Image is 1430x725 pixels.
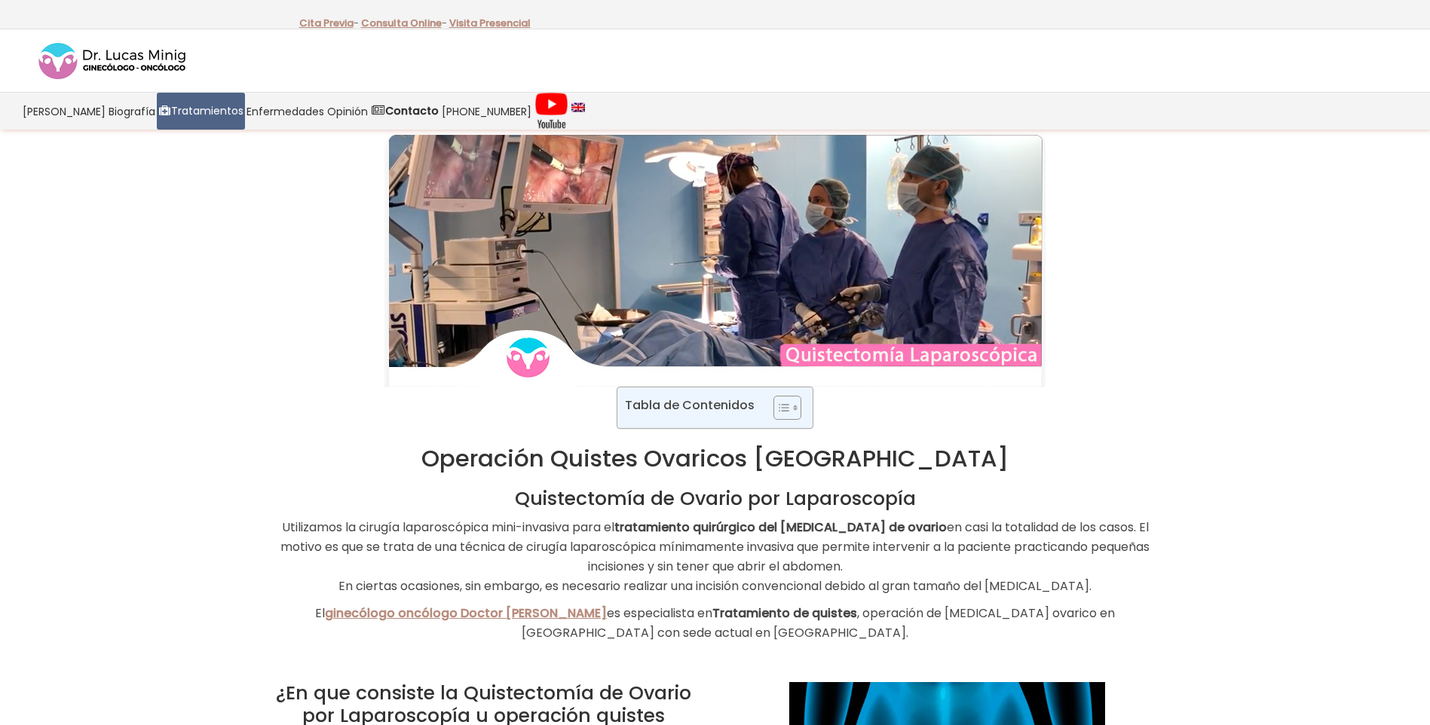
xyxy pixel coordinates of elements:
[107,93,157,130] a: Biografía
[157,93,245,130] a: Tratamientos
[263,604,1168,643] p: El es especialista en , operación de [MEDICAL_DATA] ovarico en [GEOGRAPHIC_DATA] con sede actual ...
[326,93,369,130] a: Opinión
[449,16,531,30] a: Visita Presencial
[299,14,359,33] p: -
[534,92,568,130] img: Videos Youtube Ginecología
[171,102,243,120] span: Tratamientos
[533,93,570,130] a: Videos Youtube Ginecología
[246,102,324,120] span: Enfermedades
[325,604,607,622] a: ginecólogo oncólogo Doctor [PERSON_NAME]
[23,102,106,120] span: [PERSON_NAME]
[263,488,1168,510] h2: Quistectomía de Ovario por Laparoscopía
[385,103,439,118] strong: Contacto
[361,14,447,33] p: -
[570,93,586,130] a: language english
[21,93,107,130] a: [PERSON_NAME]
[299,16,354,30] a: Cita Previa
[361,16,442,30] a: Consulta Online
[109,102,155,120] span: Biografía
[245,93,326,130] a: Enfermedades
[440,93,533,130] a: [PHONE_NUMBER]
[614,519,947,536] strong: tratamiento quirúrgico del [MEDICAL_DATA] de ovario
[263,444,1168,473] h1: Operación Quistes Ovaricos [GEOGRAPHIC_DATA]
[384,130,1046,387] img: Quistectomía Laparoscopica Cáncer Ovarios Dr Lucas Minig
[327,102,368,120] span: Opinión
[625,396,755,414] p: Tabla de Contenidos
[369,93,440,130] a: Contacto
[571,102,585,112] img: language english
[712,604,857,622] strong: Tratamiento de quistes
[442,102,531,120] span: [PHONE_NUMBER]
[762,395,798,421] a: Toggle Table of Content
[263,518,1168,596] p: Utilizamos la cirugía laparoscópica mini-invasiva para el en casi la totalidad de los casos. El m...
